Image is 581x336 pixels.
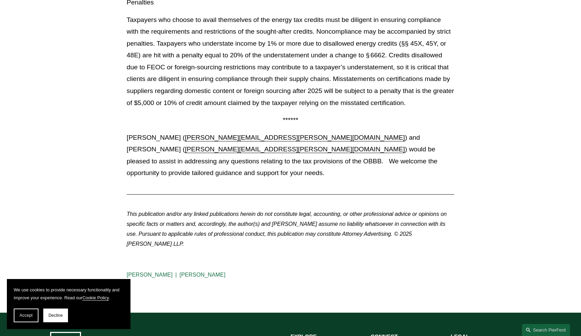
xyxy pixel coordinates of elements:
[7,279,130,329] section: Cookie banner
[20,313,33,318] span: Accept
[48,313,63,318] span: Decline
[127,132,454,179] p: [PERSON_NAME] ( ) and [PERSON_NAME] ( ) would be pleased to assist in addressing any questions re...
[180,272,226,278] a: [PERSON_NAME]
[185,134,405,141] a: [PERSON_NAME][EMAIL_ADDRESS][PERSON_NAME][DOMAIN_NAME]
[127,272,173,278] a: [PERSON_NAME]
[14,286,124,302] p: We use cookies to provide necessary functionality and improve your experience. Read our .
[127,14,454,109] p: Taxpayers who choose to avail themselves of the energy tax credits must be diligent in ensuring c...
[14,309,38,322] button: Accept
[43,309,68,322] button: Decline
[82,295,109,300] a: Cookie Policy
[127,211,448,246] em: This publication and/or any linked publications herein do not constitute legal, accounting, or ot...
[522,324,570,336] a: Search this site
[185,146,405,153] a: [PERSON_NAME][EMAIL_ADDRESS][PERSON_NAME][DOMAIN_NAME]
